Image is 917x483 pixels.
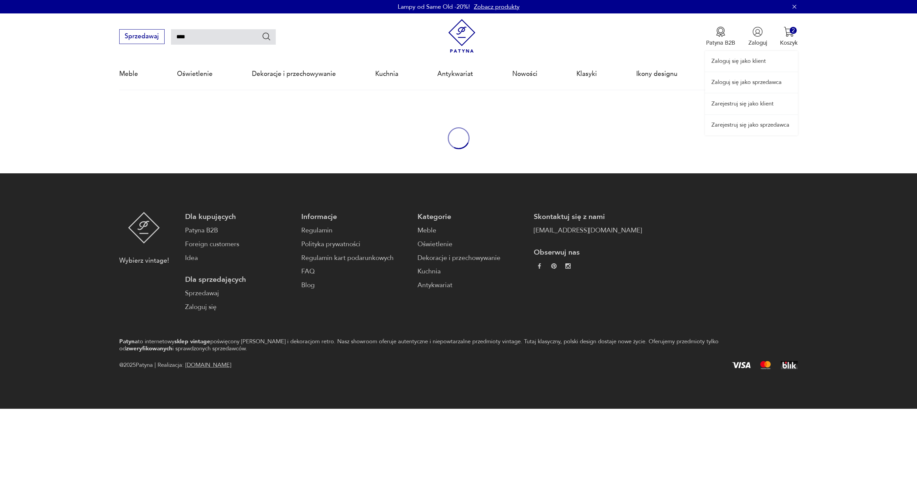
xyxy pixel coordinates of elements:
[119,256,169,266] p: Wybierz vintage!
[158,360,231,370] span: Realizacja:
[185,302,293,312] a: Zaloguj się
[418,212,526,222] p: Kategorie
[301,212,409,222] p: Informacje
[418,253,526,263] a: Dekoracje i przechowywanie
[418,239,526,249] a: Oświetlenie
[534,248,642,257] p: Obserwuj nas
[760,361,771,369] img: Mastercard
[537,263,542,269] img: da9060093f698e4c3cedc1453eec5031.webp
[119,29,165,44] button: Sprzedawaj
[705,72,798,93] a: Zaloguj się jako sprzedawca
[174,338,210,345] strong: sklep vintage
[185,289,293,298] a: Sprzedawaj
[437,58,473,89] a: Antykwariat
[185,275,293,284] p: Dla sprzedających
[155,360,156,370] div: |
[119,58,138,89] a: Meble
[119,360,153,370] span: @ 2025 Patyna
[418,226,526,235] a: Meble
[185,361,231,369] a: [DOMAIN_NAME]
[119,34,165,40] a: Sprzedawaj
[185,253,293,263] a: Idea
[185,212,293,222] p: Dla kupujących
[781,361,798,369] img: BLIK
[576,58,597,89] a: Klasyki
[398,3,470,11] p: Lampy od Same Old -20%!
[418,280,526,290] a: Antykwariat
[119,338,138,345] strong: Patyna
[375,58,398,89] a: Kuchnia
[301,239,409,249] a: Polityka prywatności
[732,362,751,368] img: Visa
[512,58,537,89] a: Nowości
[262,32,271,41] button: Szukaj
[119,338,737,352] p: to internetowy poświęcony [PERSON_NAME] i dekoracjom retro. Nasz showroom oferuje autentyczne i n...
[301,226,409,235] a: Regulamin
[185,226,293,235] a: Patyna B2B
[185,239,293,249] a: Foreign customers
[551,263,557,269] img: 37d27d81a828e637adc9f9cb2e3d3a8a.webp
[705,115,798,135] a: Zarejestruj się jako sprzedawca
[445,19,479,53] img: Patyna - sklep z meblami i dekoracjami vintage
[474,3,520,11] a: Zobacz produkty
[636,58,678,89] a: Ikony designu
[301,267,409,276] a: FAQ
[534,226,642,235] a: [EMAIL_ADDRESS][DOMAIN_NAME]
[177,58,213,89] a: Oświetlenie
[126,345,172,352] strong: zweryfikowanych
[705,51,798,72] a: Zaloguj się jako klient
[565,263,571,269] img: c2fd9cf7f39615d9d6839a72ae8e59e5.webp
[534,212,642,222] p: Skontaktuj się z nami
[705,93,798,114] a: Zarejestruj się jako klient
[301,253,409,263] a: Regulamin kart podarunkowych
[418,267,526,276] a: Kuchnia
[252,58,336,89] a: Dekoracje i przechowywanie
[128,212,160,244] img: Patyna - sklep z meblami i dekoracjami vintage
[301,280,409,290] a: Blog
